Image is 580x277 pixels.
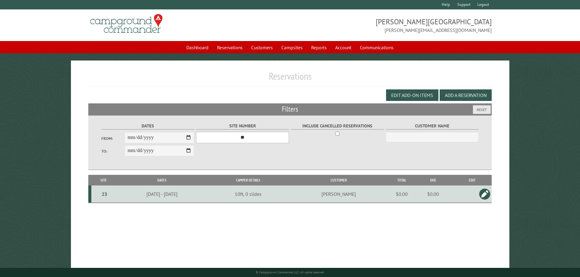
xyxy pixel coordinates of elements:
[452,175,492,185] th: Edit
[256,270,325,274] small: © Campground Commander LLC. All rights reserved.
[414,185,452,203] td: $0.00
[290,17,492,34] span: [PERSON_NAME][GEOGRAPHIC_DATA] [PERSON_NAME][EMAIL_ADDRESS][DOMAIN_NAME]
[94,191,115,197] div: 23
[386,123,479,130] label: Customer Name
[389,175,414,185] th: Total
[332,42,355,53] a: Account
[414,175,452,185] th: Due
[183,42,212,53] a: Dashboard
[278,42,306,53] a: Campsites
[116,175,208,185] th: Dates
[101,148,125,154] label: To:
[291,123,384,130] label: Include Cancelled Reservations
[88,12,164,36] img: Campground Commander
[88,103,492,115] h2: Filters
[440,89,492,101] button: Add a Reservation
[386,89,438,101] button: Edit Add-on Items
[208,185,288,203] td: 10ft, 0 slides
[248,42,276,53] a: Customers
[101,136,125,141] label: From:
[473,105,491,114] button: Reset
[213,42,246,53] a: Reservations
[117,191,207,197] div: [DATE] - [DATE]
[308,42,330,53] a: Reports
[196,123,289,130] label: Site Number
[389,185,414,203] td: $0.00
[91,175,116,185] th: Site
[101,123,194,130] label: Dates
[356,42,397,53] a: Communications
[208,175,288,185] th: Camper Details
[288,175,389,185] th: Customer
[88,70,492,87] h1: Reservations
[288,185,389,203] td: [PERSON_NAME]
